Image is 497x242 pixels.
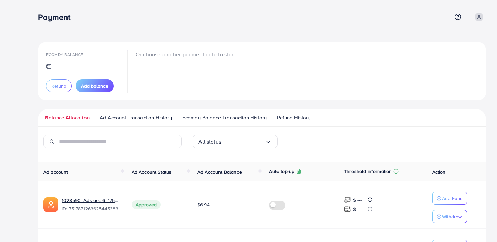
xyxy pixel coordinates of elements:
img: top-up amount [344,206,351,213]
a: 1028590_Ads acc 6_1750390915755 [62,197,121,204]
button: Refund [46,79,72,92]
span: $6.94 [197,201,210,208]
span: ID: 7517871263625445383 [62,205,121,212]
span: Approved [132,200,161,209]
button: Withdraw [432,210,467,223]
div: <span class='underline'>1028590_Ads acc 6_1750390915755</span></br>7517871263625445383 [62,197,121,212]
button: Add Fund [432,192,467,205]
span: All status [198,136,221,147]
span: Ecomdy Balance Transaction History [182,114,267,122]
img: top-up amount [344,196,351,203]
p: Or choose another payment gate to start [136,50,235,58]
button: Add balance [76,79,114,92]
h3: Payment [38,12,76,22]
p: Threshold information [344,167,392,175]
span: Ad account [43,169,68,175]
span: Ad Account Status [132,169,172,175]
div: Search for option [193,135,278,148]
span: Balance Allocation [45,114,90,122]
span: Add balance [81,82,108,89]
p: Add Fund [442,194,463,202]
span: Refund [51,82,66,89]
span: Action [432,169,446,175]
img: ic-ads-acc.e4c84228.svg [43,197,58,212]
p: Withdraw [442,212,462,221]
span: Refund History [277,114,310,122]
p: $ --- [353,196,362,204]
span: Ad Account Balance [197,169,242,175]
p: $ --- [353,205,362,213]
input: Search for option [221,136,265,147]
span: Ecomdy Balance [46,52,83,57]
p: Auto top-up [269,167,294,175]
span: Ad Account Transaction History [100,114,172,122]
